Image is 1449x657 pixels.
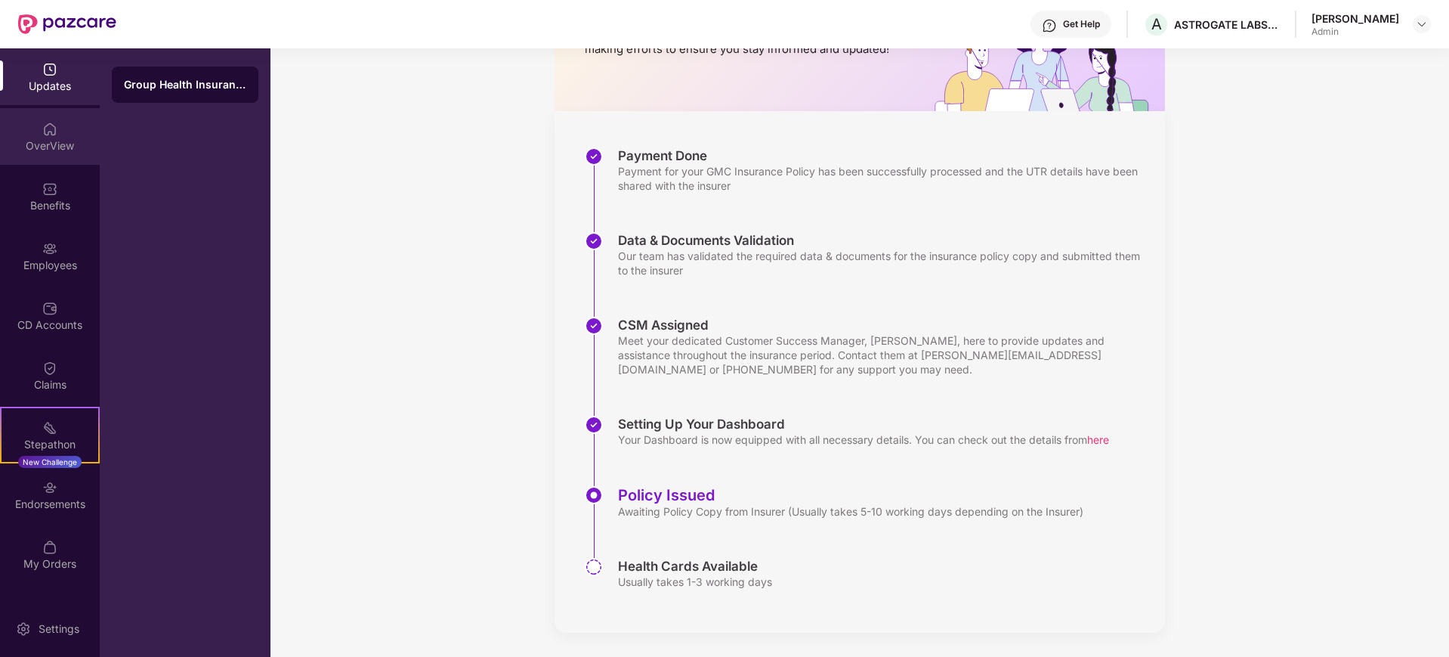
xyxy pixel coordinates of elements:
[935,16,1165,111] img: hrOnboarding
[18,456,82,468] div: New Challenge
[42,540,57,555] img: svg+xml;base64,PHN2ZyBpZD0iTXlfT3JkZXJzIiBkYXRhLW5hbWU9Ik15IE9yZGVycyIgeG1sbnM9Imh0dHA6Ly93d3cudz...
[42,62,57,77] img: svg+xml;base64,PHN2ZyBpZD0iVXBkYXRlZCIgeG1sbnM9Imh0dHA6Ly93d3cudzMub3JnLzIwMDAvc3ZnIiB3aWR0aD0iMj...
[42,420,57,435] img: svg+xml;base64,PHN2ZyB4bWxucz0iaHR0cDovL3d3dy53My5vcmcvMjAwMC9zdmciIHdpZHRoPSIyMSIgaGVpZ2h0PSIyMC...
[18,14,116,34] img: New Pazcare Logo
[585,558,603,576] img: svg+xml;base64,PHN2ZyBpZD0iU3RlcC1QZW5kaW5nLTMyeDMyIiB4bWxucz0iaHR0cDovL3d3dy53My5vcmcvMjAwMC9zdm...
[585,416,603,434] img: svg+xml;base64,PHN2ZyBpZD0iU3RlcC1Eb25lLTMyeDMyIiB4bWxucz0iaHR0cDovL3d3dy53My5vcmcvMjAwMC9zdmciIH...
[1087,433,1109,446] span: here
[1151,15,1162,33] span: A
[2,437,98,452] div: Stepathon
[618,558,772,575] div: Health Cards Available
[42,301,57,316] img: svg+xml;base64,PHN2ZyBpZD0iQ0RfQWNjb3VudHMiIGRhdGEtbmFtZT0iQ0QgQWNjb3VudHMiIHhtbG5zPSJodHRwOi8vd3...
[618,164,1150,193] div: Payment for your GMC Insurance Policy has been successfully processed and the UTR details have be...
[1312,11,1399,26] div: [PERSON_NAME]
[618,249,1150,277] div: Our team has validated the required data & documents for the insurance policy copy and submitted ...
[1042,18,1057,33] img: svg+xml;base64,PHN2ZyBpZD0iSGVscC0zMngzMiIgeG1sbnM9Imh0dHA6Ly93d3cudzMub3JnLzIwMDAvc3ZnIiB3aWR0aD...
[618,432,1109,447] div: Your Dashboard is now equipped with all necessary details. You can check out the details from
[618,232,1150,249] div: Data & Documents Validation
[618,317,1150,333] div: CSM Assigned
[618,147,1150,164] div: Payment Done
[1063,18,1100,30] div: Get Help
[42,480,57,495] img: svg+xml;base64,PHN2ZyBpZD0iRW5kb3JzZW1lbnRzIiB4bWxucz0iaHR0cDovL3d3dy53My5vcmcvMjAwMC9zdmciIHdpZH...
[585,147,603,166] img: svg+xml;base64,PHN2ZyBpZD0iU3RlcC1Eb25lLTMyeDMyIiB4bWxucz0iaHR0cDovL3d3dy53My5vcmcvMjAwMC9zdmciIH...
[1312,26,1399,38] div: Admin
[42,122,57,137] img: svg+xml;base64,PHN2ZyBpZD0iSG9tZSIgeG1sbnM9Imh0dHA6Ly93d3cudzMub3JnLzIwMDAvc3ZnIiB3aWR0aD0iMjAiIG...
[42,361,57,376] img: svg+xml;base64,PHN2ZyBpZD0iQ2xhaW0iIHhtbG5zPSJodHRwOi8vd3d3LnczLm9yZy8yMDAwL3N2ZyIgd2lkdGg9IjIwIi...
[618,486,1083,504] div: Policy Issued
[585,317,603,335] img: svg+xml;base64,PHN2ZyBpZD0iU3RlcC1Eb25lLTMyeDMyIiB4bWxucz0iaHR0cDovL3d3dy53My5vcmcvMjAwMC9zdmciIH...
[42,181,57,197] img: svg+xml;base64,PHN2ZyBpZD0iQmVuZWZpdHMiIHhtbG5zPSJodHRwOi8vd3d3LnczLm9yZy8yMDAwL3N2ZyIgd2lkdGg9Ij...
[124,77,246,92] div: Group Health Insurance
[585,486,603,504] img: svg+xml;base64,PHN2ZyBpZD0iU3RlcC1BY3RpdmUtMzJ4MzIiIHhtbG5zPSJodHRwOi8vd3d3LnczLm9yZy8yMDAwL3N2Zy...
[585,232,603,250] img: svg+xml;base64,PHN2ZyBpZD0iU3RlcC1Eb25lLTMyeDMyIiB4bWxucz0iaHR0cDovL3d3dy53My5vcmcvMjAwMC9zdmciIH...
[618,575,772,589] div: Usually takes 1-3 working days
[618,504,1083,519] div: Awaiting Policy Copy from Insurer (Usually takes 5-10 working days depending on the Insurer)
[1416,18,1428,30] img: svg+xml;base64,PHN2ZyBpZD0iRHJvcGRvd24tMzJ4MzIiIHhtbG5zPSJodHRwOi8vd3d3LnczLm9yZy8yMDAwL3N2ZyIgd2...
[618,416,1109,432] div: Setting Up Your Dashboard
[16,621,31,637] img: svg+xml;base64,PHN2ZyBpZD0iU2V0dGluZy0yMHgyMCIgeG1sbnM9Imh0dHA6Ly93d3cudzMub3JnLzIwMDAvc3ZnIiB3aW...
[618,333,1150,377] div: Meet your dedicated Customer Success Manager, [PERSON_NAME], here to provide updates and assistan...
[1174,17,1280,32] div: ASTROGATE LABS PRIVATE LIMITED
[42,241,57,256] img: svg+xml;base64,PHN2ZyBpZD0iRW1wbG95ZWVzIiB4bWxucz0iaHR0cDovL3d3dy53My5vcmcvMjAwMC9zdmciIHdpZHRoPS...
[34,621,84,637] div: Settings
